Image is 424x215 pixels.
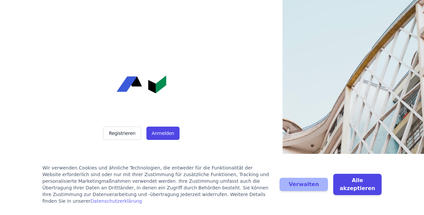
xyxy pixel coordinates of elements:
button: Verwalten [280,178,328,191]
div: Wir verwenden Cookies und ähnliche Technologien, die entweder für die Funktionalität der Website ... [42,164,272,204]
button: Alle akzeptieren [333,174,382,195]
button: Anmelden [146,127,180,140]
button: Registrieren [103,127,141,140]
img: Concular [117,75,166,93]
a: Datenschutzerklärung [90,198,142,204]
